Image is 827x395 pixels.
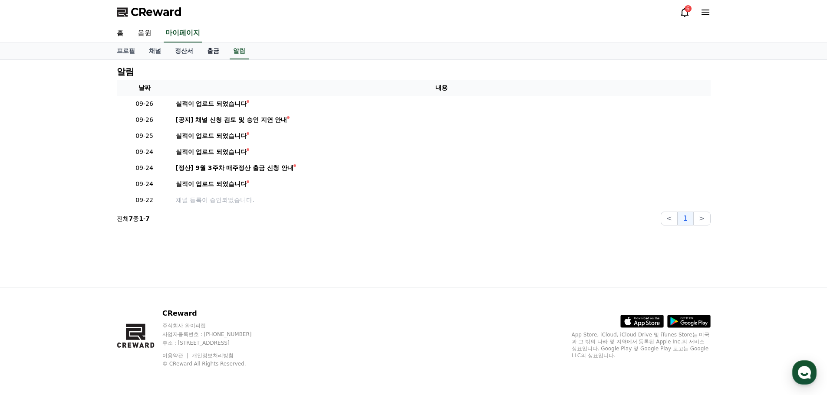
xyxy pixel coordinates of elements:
[678,212,693,225] button: 1
[162,340,268,346] p: 주소 : [STREET_ADDRESS]
[117,5,182,19] a: CReward
[176,131,707,140] a: 실적이 업로드 되었습니다
[168,43,200,59] a: 정산서
[661,212,678,225] button: <
[693,212,710,225] button: >
[176,147,707,157] a: 실적이 업로드 되었습니다
[142,43,168,59] a: 채널
[192,353,234,359] a: 개인정보처리방침
[57,275,112,297] a: 대화
[145,215,150,222] strong: 7
[176,99,247,108] div: 실적이 업로드 되었습니다
[120,115,169,124] p: 09-26
[120,131,169,140] p: 09-25
[162,308,268,319] p: CReward
[200,43,226,59] a: 출금
[162,360,268,367] p: © CReward All Rights Reserved.
[27,288,33,295] span: 홈
[110,24,131,42] a: 홈
[117,214,150,223] p: 전체 중 -
[176,180,707,189] a: 실적이 업로드 되었습니다
[176,115,287,124] div: [공지] 채널 신청 검토 및 승인 지연 안내
[117,67,134,76] h4: 알림
[110,43,142,59] a: 프로필
[162,331,268,338] p: 사업자등록번호 : [PHONE_NUMBER]
[162,322,268,329] p: 주식회사 와이피랩
[176,99,707,108] a: 실적이 업로드 되었습니다
[131,24,158,42] a: 음원
[176,131,247,140] div: 실적이 업로드 되었습니다
[162,353,190,359] a: 이용약관
[572,331,711,359] p: App Store, iCloud, iCloud Drive 및 iTunes Store는 미국과 그 밖의 나라 및 지역에서 등록된 Apple Inc.의 서비스 상표입니다. Goo...
[117,80,172,96] th: 날짜
[79,288,90,295] span: 대화
[176,115,707,124] a: [공지] 채널 신청 검토 및 승인 지연 안내
[679,7,690,17] a: 6
[172,80,711,96] th: 내용
[131,5,182,19] span: CReward
[176,147,247,157] div: 실적이 업로드 되었습니다
[176,196,707,205] p: 채널 등록이 승인되었습니다.
[112,275,167,297] a: 설정
[120,196,169,205] p: 09-22
[176,180,247,189] div: 실적이 업로드 되었습니다
[129,215,133,222] strong: 7
[120,147,169,157] p: 09-24
[120,180,169,189] p: 09-24
[176,163,294,173] div: [정산] 9월 3주차 매주정산 출금 신청 안내
[685,5,692,12] div: 6
[176,163,707,173] a: [정산] 9월 3주차 매주정산 출금 신청 안내
[120,163,169,173] p: 09-24
[139,215,143,222] strong: 1
[230,43,249,59] a: 알림
[120,99,169,108] p: 09-26
[164,24,202,42] a: 마이페이지
[134,288,145,295] span: 설정
[3,275,57,297] a: 홈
